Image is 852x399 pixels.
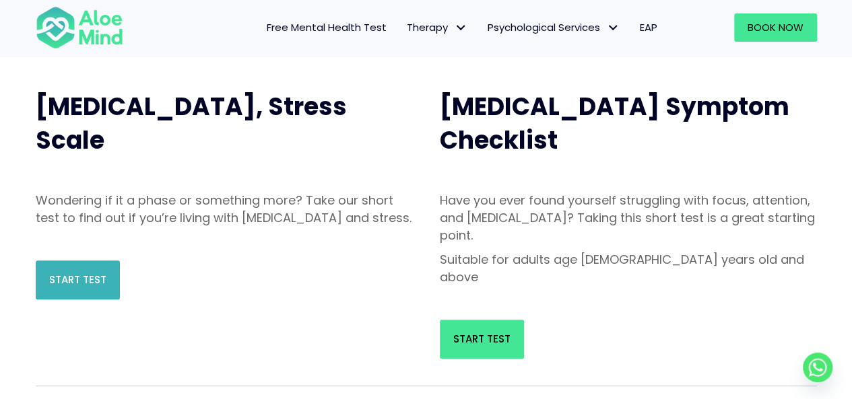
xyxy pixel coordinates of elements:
[267,20,387,34] span: Free Mental Health Test
[141,13,667,42] nav: Menu
[257,13,397,42] a: Free Mental Health Test
[748,20,804,34] span: Book Now
[803,353,832,382] a: Whatsapp
[397,13,478,42] a: TherapyTherapy: submenu
[36,5,123,50] img: Aloe mind Logo
[640,20,657,34] span: EAP
[440,89,789,157] span: [MEDICAL_DATA] Symptom Checklist
[440,192,817,244] p: Have you ever found yourself struggling with focus, attention, and [MEDICAL_DATA]? Taking this sh...
[488,20,620,34] span: Psychological Services
[478,13,630,42] a: Psychological ServicesPsychological Services: submenu
[36,192,413,227] p: Wondering if it a phase or something more? Take our short test to find out if you’re living with ...
[440,320,524,359] a: Start Test
[451,18,471,38] span: Therapy: submenu
[407,20,467,34] span: Therapy
[440,251,817,286] p: Suitable for adults age [DEMOGRAPHIC_DATA] years old and above
[49,273,106,287] span: Start Test
[734,13,817,42] a: Book Now
[630,13,667,42] a: EAP
[36,260,120,299] a: Start Test
[603,18,623,38] span: Psychological Services: submenu
[453,332,511,346] span: Start Test
[36,89,347,157] span: [MEDICAL_DATA], Stress Scale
